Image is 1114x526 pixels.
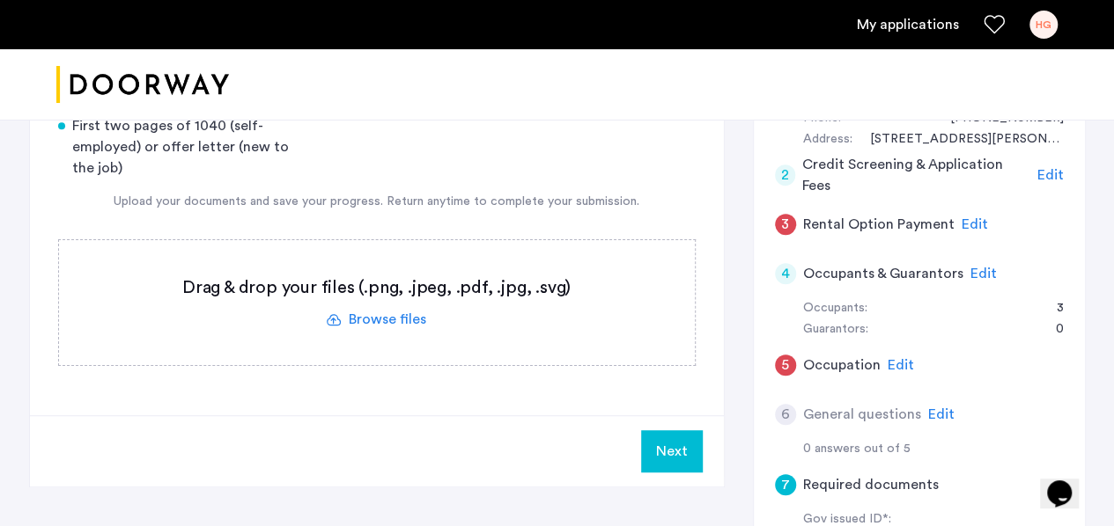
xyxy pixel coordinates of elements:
div: 4 [775,263,796,284]
span: Edit [928,407,955,421]
div: 356 Bigelow St [852,129,1064,150]
div: 0 answers out of 5 [803,439,1064,460]
iframe: chat widget [1040,456,1096,508]
h5: Rental Option Payment [803,214,955,235]
div: 3 [1039,298,1064,319]
h5: Occupants & Guarantors [803,263,963,284]
h5: Occupation [803,354,881,376]
div: Upload your documents and save your progress. Return anytime to complete your submission. [58,193,696,211]
div: HG [1029,11,1058,39]
a: My application [857,14,959,35]
h5: Credit Screening & Application Fees [802,154,1030,196]
a: Cazamio logo [56,52,229,118]
div: 0 [1038,319,1064,340]
div: First two pages of 1040 (self-employed) or offer letter (new to the job) [58,115,306,179]
div: 2 [775,164,796,186]
span: Edit [962,217,988,231]
span: Edit [1037,168,1064,182]
button: Next [641,430,703,472]
div: 7 [775,474,796,495]
div: Guarantors: [803,319,868,340]
div: Occupants: [803,298,867,319]
div: 5 [775,354,796,376]
div: 3 [775,214,796,235]
a: Favorites [984,14,1005,35]
h5: General questions [803,404,921,425]
div: 6 [775,404,796,425]
div: Address: [803,129,852,150]
img: logo [56,52,229,118]
span: Edit [888,358,914,372]
h5: Required documents [803,474,939,495]
span: Edit [970,267,997,281]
